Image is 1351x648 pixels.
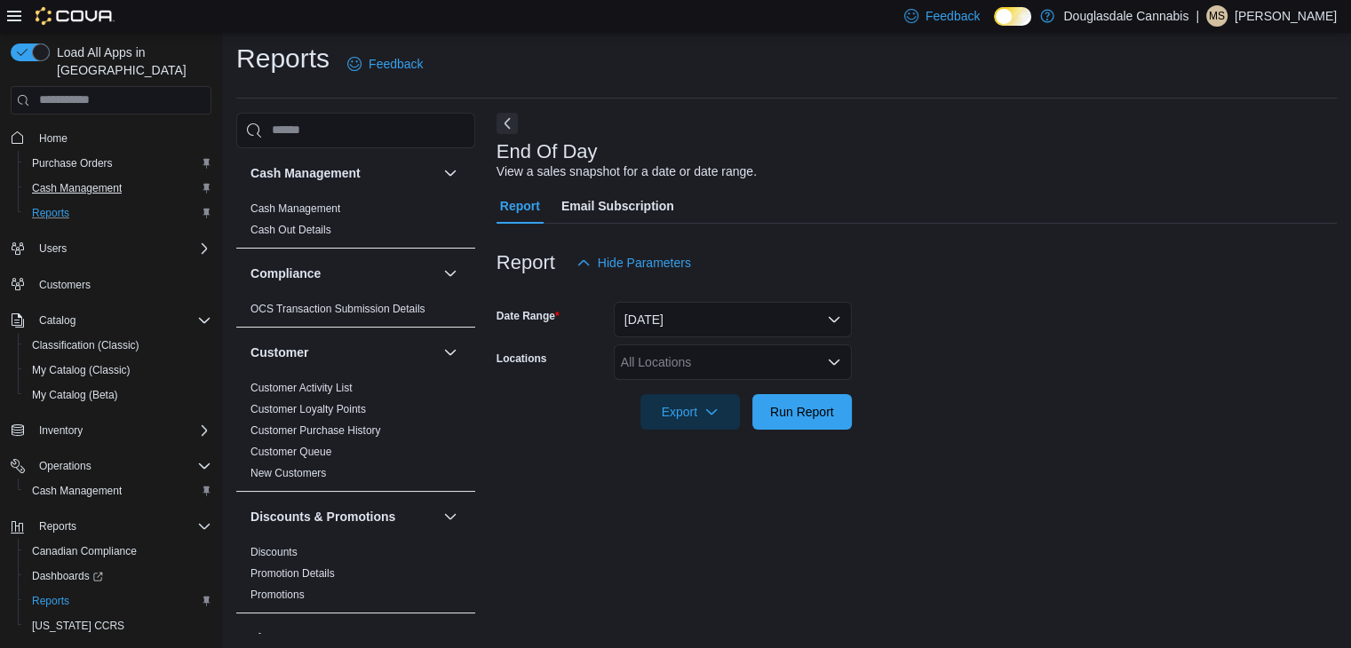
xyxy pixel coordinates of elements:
[18,564,219,589] a: Dashboards
[500,188,540,224] span: Report
[25,480,211,502] span: Cash Management
[18,613,219,638] button: [US_STATE] CCRS
[25,384,211,406] span: My Catalog (Beta)
[440,263,461,284] button: Compliance
[250,567,335,580] a: Promotion Details
[369,55,423,73] span: Feedback
[250,381,353,395] span: Customer Activity List
[32,127,211,149] span: Home
[25,541,144,562] a: Canadian Compliance
[4,236,219,261] button: Users
[250,423,381,438] span: Customer Purchase History
[36,7,115,25] img: Cova
[39,459,91,473] span: Operations
[4,125,219,151] button: Home
[32,156,113,170] span: Purchase Orders
[39,241,67,256] span: Users
[25,615,131,636] a: [US_STATE] CCRS
[25,202,211,224] span: Reports
[250,164,436,182] button: Cash Management
[827,355,841,369] button: Open list of options
[25,384,125,406] a: My Catalog (Beta)
[250,303,425,315] a: OCS Transaction Submission Details
[25,480,129,502] a: Cash Management
[32,310,211,331] span: Catalog
[250,344,308,361] h3: Customer
[1206,5,1228,27] div: Mckenzie Sweeney
[497,141,598,162] h3: End Of Day
[25,541,211,562] span: Canadian Compliance
[340,46,430,82] a: Feedback
[32,128,75,149] a: Home
[250,202,340,215] a: Cash Management
[250,589,305,601] a: Promotions
[25,178,211,199] span: Cash Management
[569,245,698,281] button: Hide Parameters
[32,455,211,477] span: Operations
[250,265,321,282] h3: Compliance
[236,377,475,491] div: Customer
[25,590,76,612] a: Reports
[25,565,211,587] span: Dashboards
[18,201,219,225] button: Reports
[1209,5,1225,27] span: MS
[440,506,461,527] button: Discounts & Promotions
[32,516,211,537] span: Reports
[25,335,147,356] a: Classification (Classic)
[18,333,219,358] button: Classification (Classic)
[32,455,99,477] button: Operations
[25,153,211,174] span: Purchase Orders
[4,514,219,539] button: Reports
[4,272,219,297] button: Customers
[250,164,361,182] h3: Cash Management
[440,162,461,184] button: Cash Management
[770,403,834,421] span: Run Report
[236,41,330,76] h1: Reports
[32,594,69,608] span: Reports
[32,238,211,259] span: Users
[25,178,129,199] a: Cash Management
[18,176,219,201] button: Cash Management
[25,202,76,224] a: Reports
[32,484,122,498] span: Cash Management
[236,298,475,327] div: Compliance
[18,589,219,613] button: Reports
[250,629,436,647] button: Finance
[25,335,211,356] span: Classification (Classic)
[39,313,75,328] span: Catalog
[250,202,340,216] span: Cash Management
[39,423,83,438] span: Inventory
[250,467,326,479] a: New Customers
[32,338,139,352] span: Classification (Classic)
[250,508,395,526] h3: Discounts & Promotions
[250,302,425,316] span: OCS Transaction Submission Details
[250,466,326,480] span: New Customers
[4,418,219,443] button: Inventory
[497,252,555,273] h3: Report
[614,302,852,337] button: [DATE]
[32,544,137,558] span: Canadian Compliance
[32,238,74,259] button: Users
[32,388,118,402] span: My Catalog (Beta)
[250,424,381,437] a: Customer Purchase History
[250,445,331,459] span: Customer Queue
[1196,5,1199,27] p: |
[250,545,298,559] span: Discounts
[25,565,110,587] a: Dashboards
[18,478,219,503] button: Cash Management
[50,43,211,79] span: Load All Apps in [GEOGRAPHIC_DATA]
[32,363,131,377] span: My Catalog (Classic)
[250,382,353,394] a: Customer Activity List
[440,342,461,363] button: Customer
[4,454,219,478] button: Operations
[926,7,980,25] span: Feedback
[25,360,211,381] span: My Catalog (Classic)
[236,198,475,248] div: Cash Management
[25,153,120,174] a: Purchase Orders
[561,188,674,224] span: Email Subscription
[32,310,83,331] button: Catalog
[236,541,475,612] div: Discounts & Promotions
[250,508,436,526] button: Discounts & Promotions
[32,181,122,195] span: Cash Management
[32,516,83,537] button: Reports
